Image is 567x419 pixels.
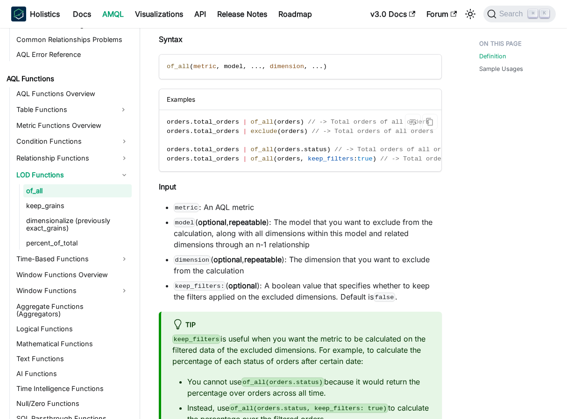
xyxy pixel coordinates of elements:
span: dimension [269,63,304,70]
li: ( , ): The model that you want to exclude from the calculation, along with all dimensions within ... [174,216,442,250]
div: Examples [159,89,441,110]
a: LOD Functions [14,168,132,182]
span: orders [277,155,300,162]
a: AQL Functions Overview [14,87,132,100]
span: . [312,63,315,70]
span: | [243,119,247,126]
span: , [216,63,220,70]
a: dimensionalize (previously exact_grains) [23,214,132,235]
span: ) [373,155,376,162]
strong: repeatable [229,217,266,227]
code: metric [174,203,199,212]
li: ( ): A boolean value that specifies whether to keep the filters applied on the excluded dimension... [174,280,442,302]
button: Toggle word wrap [405,114,421,130]
span: orders [281,128,304,135]
a: Definition [479,52,506,61]
span: . [300,146,304,153]
span: ( [190,63,193,70]
span: total_orders [193,155,239,162]
a: Logical Functions [14,322,132,335]
span: of_all [251,146,274,153]
a: Sample Usages [479,64,523,73]
b: Holistics [30,8,60,20]
span: , [243,63,247,70]
a: AQL Functions [4,72,132,85]
strong: repeatable [244,255,282,264]
a: percent_of_total [23,237,132,250]
button: Copy code to clipboard [422,114,438,130]
span: orders [167,155,190,162]
span: true [357,155,373,162]
span: ( [274,146,277,153]
strong: optional [198,217,227,227]
span: // -> Total orders of all orders [312,128,433,135]
a: Condition Functions [14,134,132,149]
span: ( [274,119,277,126]
span: . [190,146,193,153]
code: dimension [174,255,211,265]
span: keep_filters [308,155,354,162]
strong: Input [159,182,176,191]
strong: optional [228,281,257,290]
span: total_orders [193,128,239,135]
a: Roadmap [273,7,318,21]
span: total_orders [193,119,239,126]
span: : [354,155,357,162]
span: of_all [251,155,274,162]
span: , [300,155,304,162]
span: | [243,146,247,153]
kbd: ⌘ [528,9,538,18]
a: keep_grains [23,199,132,212]
a: Metric Functions Overview [14,119,132,132]
span: orders [167,128,190,135]
span: | [243,128,247,135]
code: keep_filters [172,335,220,344]
span: . [190,119,193,126]
span: . [251,63,255,70]
a: AI Functions [14,367,132,380]
a: AMQL [97,7,129,21]
a: Visualizations [129,7,189,21]
li: You cannot use because it would return the percentage over orders across all time. [187,376,431,398]
button: Search (Command+K) [483,6,556,22]
strong: Syntax [159,35,183,44]
a: Mathematical Functions [14,337,132,350]
a: Docs [67,7,97,21]
div: tip [172,319,431,331]
span: orders [167,146,190,153]
span: total_orders [193,146,239,153]
span: of_all [251,119,274,126]
code: model [174,218,195,227]
span: orders [277,119,300,126]
span: . [258,63,262,70]
a: HolisticsHolistics [11,7,60,21]
a: Text Functions [14,352,132,365]
a: Forum [421,7,462,21]
a: Time-Based Functions [14,251,132,266]
a: AQL Error Reference [14,48,132,61]
span: . [190,155,193,162]
p: is useful when you want the metric to be calculated on the filtered data of the excluded dimensio... [172,333,431,367]
code: of_all(orders.status) [241,377,324,387]
a: Window Functions [14,283,132,298]
a: Release Notes [212,7,273,21]
span: . [319,63,323,70]
span: . [190,128,193,135]
button: Switch between dark and light mode (currently light mode) [463,7,478,21]
span: . [315,63,319,70]
a: API [189,7,212,21]
code: of_all(orders.status, keep_filters: true) [229,404,388,413]
span: | [243,155,247,162]
li: ( , ): The dimension that you want to exclude from the calculation [174,254,442,276]
a: of_all [23,184,132,197]
a: Time Intelligence Functions [14,382,132,395]
code: keep_filters: [174,281,226,291]
span: , [262,63,266,70]
span: exclude [251,128,277,135]
a: Relationship Functions [14,151,132,166]
a: v3.0 Docs [365,7,421,21]
span: model [224,63,243,70]
img: Holistics [11,7,26,21]
a: Common Relationships Problems [14,33,132,46]
strong: optional [213,255,242,264]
